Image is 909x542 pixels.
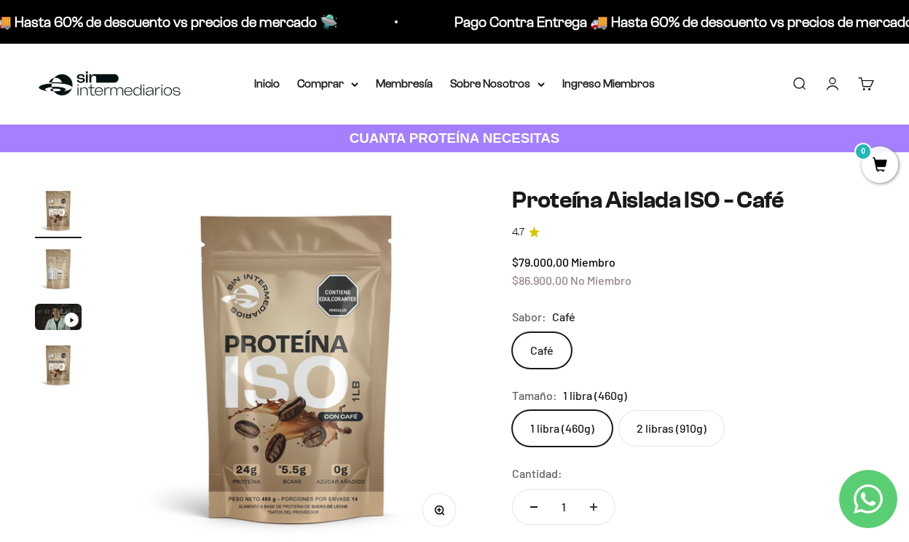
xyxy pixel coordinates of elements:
[350,130,560,146] strong: CUANTA PROTEÍNA NECESITAS
[512,307,546,326] legend: Sabor:
[17,98,302,124] div: Reseñas de otros clientes
[563,386,627,405] span: 1 libra (460g)
[376,77,433,90] a: Membresía
[512,255,569,269] span: $79.000,00
[17,69,302,95] div: Más información sobre los ingredientes
[854,143,872,160] mark: 0
[35,187,82,238] button: Ir al artículo 1
[297,74,358,93] summary: Comprar
[17,157,302,182] div: Un video del producto
[17,23,302,57] p: ¿Qué te haría sentir más seguro de comprar este producto?
[552,307,575,326] span: Café
[17,127,302,153] div: Una promoción especial
[35,304,82,334] button: Ir al artículo 3
[35,246,82,292] img: Proteína Aislada ISO - Café
[450,74,545,93] summary: Sobre Nosotros
[571,255,615,269] span: Miembro
[17,186,302,211] div: Un mejor precio
[512,273,568,287] span: $86.900,00
[570,273,631,287] span: No Miembro
[254,77,280,90] a: Inicio
[512,224,874,240] a: 4.74.7 de 5.0 estrellas
[237,219,302,243] button: Enviar
[35,342,82,388] img: Proteína Aislada ISO - Café
[862,158,898,174] a: 0
[512,224,524,240] span: 4.7
[35,342,82,393] button: Ir al artículo 4
[513,490,555,525] button: Reducir cantidad
[562,77,655,90] a: Ingreso Miembros
[512,464,562,483] label: Cantidad:
[35,187,82,234] img: Proteína Aislada ISO - Café
[512,386,557,405] legend: Tamaño:
[238,219,300,243] span: Enviar
[512,187,874,213] h1: Proteína Aislada ISO - Café
[572,490,615,525] button: Aumentar cantidad
[35,246,82,296] button: Ir al artículo 2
